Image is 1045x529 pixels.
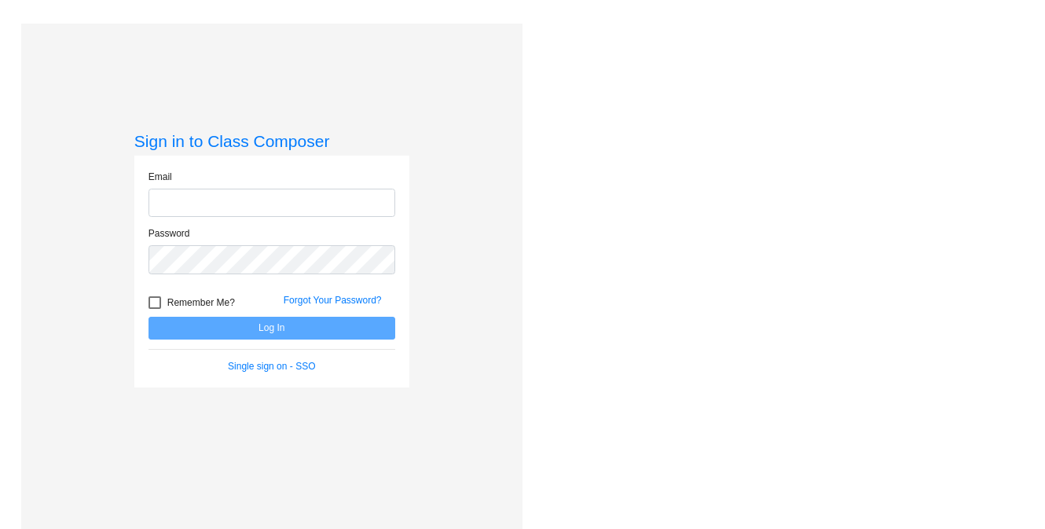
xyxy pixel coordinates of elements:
button: Log In [148,317,395,340]
label: Email [148,170,172,184]
h3: Sign in to Class Composer [134,131,409,151]
a: Forgot Your Password? [284,295,382,306]
span: Remember Me? [167,293,235,312]
a: Single sign on - SSO [228,361,315,372]
label: Password [148,226,190,241]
